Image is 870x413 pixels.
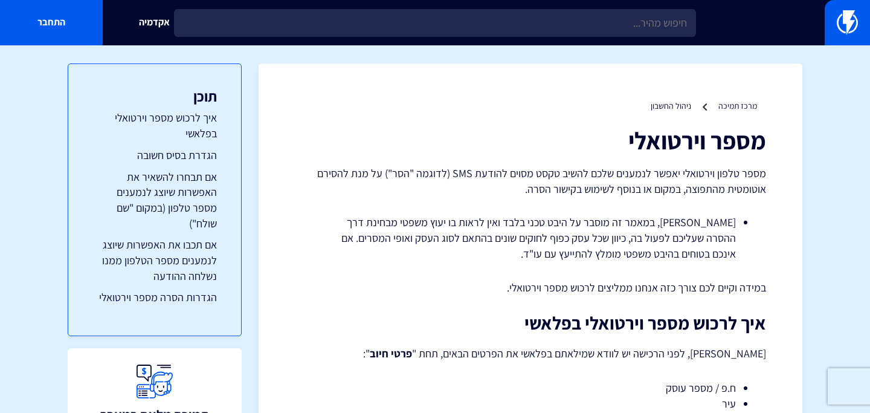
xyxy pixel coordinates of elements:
[295,345,766,362] p: [PERSON_NAME], לפני הרכישה יש לוודא שמילאתם בפלאשי את הפרטים הבאים, תחת " ":
[295,313,766,333] h2: איך לרכוש מספר וירטואלי בפלאשי
[325,396,736,412] li: עיר
[92,237,217,284] a: אם תכבו את האפשרות שיוצג לנמענים מספר הטלפון ממנו נשלחה ההודעה
[92,290,217,305] a: הגדרות הסרה מספר וירטואלי
[370,346,412,360] strong: פרטי חיוב
[92,148,217,163] a: הגדרת בסיס חשובה
[92,110,217,141] a: איך לרכוש מספר וירטואלי בפלאשי
[92,169,217,232] a: אם תבחרו להשאיר את האפשרות שיוצג לנמענים מספר טלפון (במקום "שם שולח")
[295,166,766,197] p: מספר טלפון וירטואלי יאפשר לנמענים שלכם להשיב טקסט מסוים להודעת SMS (לדוגמה "הסר") על מנת להסירם א...
[651,100,691,111] a: ניהול החשבון
[295,127,766,154] h1: מספר וירטואלי
[325,380,736,396] li: ח.פ / מספר עוסק
[174,9,696,37] input: חיפוש מהיר...
[92,88,217,104] h3: תוכן
[718,100,757,111] a: מרכז תמיכה
[325,215,736,261] li: [PERSON_NAME], במאמר זה מוסבר על היבט טכני בלבד ואין לראות בו יעוץ משפטי מבחינת דרך ההסרה שעליכם ...
[295,280,766,296] p: במידה וקיים לכם צורך כזה אנחנו ממליצים לרכוש מספר וירטואלי.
